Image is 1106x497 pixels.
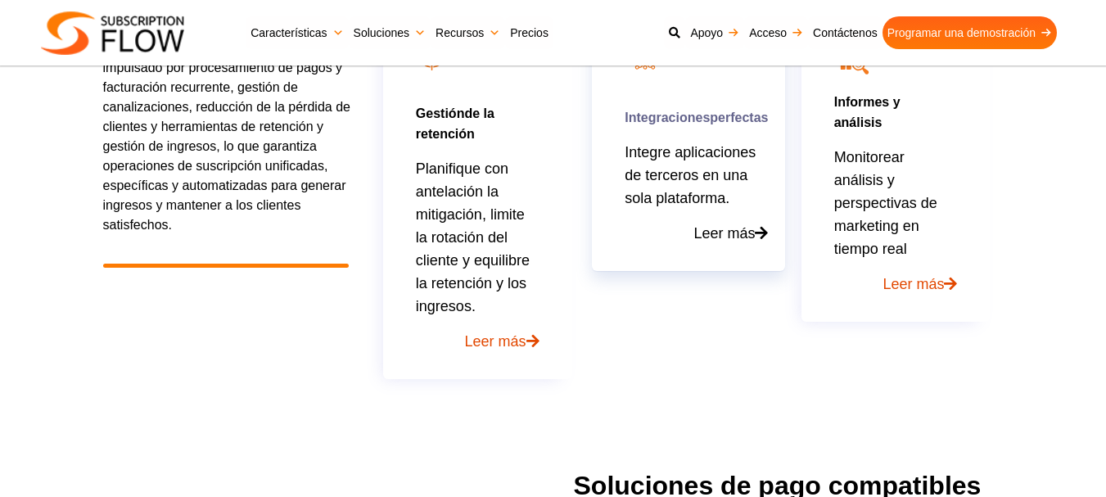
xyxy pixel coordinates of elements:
font: Integraciones [625,111,710,124]
a: Acceso [744,16,808,49]
font: Apoyo [690,26,723,39]
font: Integre aplicaciones de terceros en una sola plataforma. [625,144,756,206]
a: Recursos [431,16,505,49]
a: Contáctenos [808,16,883,49]
a: Apoyo [685,16,744,49]
img: Flujo de suscripción [41,11,184,55]
a: Leer más [834,260,958,296]
font: Monitorear análisis y perspectivas de marketing en tiempo real [834,149,937,257]
font: Precios [510,26,548,39]
a: Programar una demostración [883,16,1057,49]
font: Características [251,26,327,39]
font: SubscriptionFlow es un software de gestión de suscripciones todo incluido, impulsado por procesam... [103,21,350,232]
font: Acceso [749,26,787,39]
a: Integracionesperfectas [625,111,768,124]
a: Gestiónde la retención [416,106,494,141]
font: Leer más [693,225,755,242]
font: perfectas [710,111,768,124]
a: Leer más [416,318,539,353]
font: Contáctenos [813,26,878,39]
a: Precios [505,16,553,49]
font: análisis [834,115,883,129]
font: Informes y [834,95,901,109]
a: Informes yanálisis [834,95,901,129]
a: Características [246,16,348,49]
a: Soluciones [349,16,431,49]
font: Recursos [436,26,484,39]
font: de la retención [416,106,494,141]
font: Planifique con antelación la mitigación, limite la rotación del cliente y equilibre la retención ... [416,160,530,314]
font: Leer más [465,333,526,350]
font: Soluciones [354,26,410,39]
a: Leer más [625,210,768,245]
font: Gestión [416,106,465,120]
font: Programar una demostración [887,26,1036,39]
font: Leer más [883,276,944,292]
